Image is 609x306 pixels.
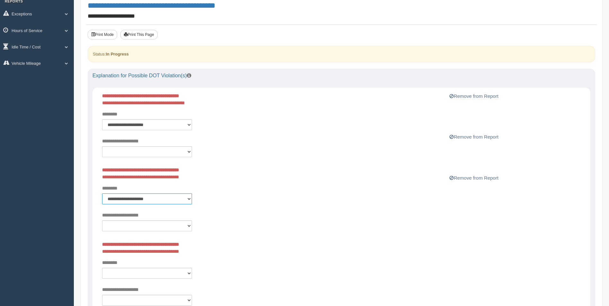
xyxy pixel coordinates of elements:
[88,69,595,83] div: Explanation for Possible DOT Violation(s)
[88,46,595,62] div: Status:
[106,52,129,56] strong: In Progress
[88,30,117,39] button: Print Mode
[120,30,158,39] button: Print This Page
[448,133,500,141] button: Remove from Report
[448,92,500,100] button: Remove from Report
[448,174,500,182] button: Remove from Report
